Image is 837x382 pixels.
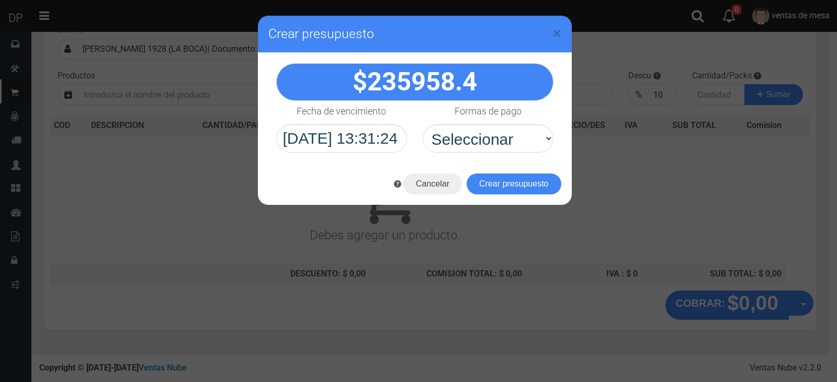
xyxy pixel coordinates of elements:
[297,106,386,117] h4: Fecha de vencimiento
[353,67,477,97] strong: $
[467,173,561,194] button: Crear presupuesto
[268,26,561,42] h3: Crear presupuesto
[367,67,477,97] span: 235958.4
[552,25,561,42] button: Close
[403,173,462,194] button: Cancelar
[455,106,522,117] h4: Formas de pago
[552,24,561,43] span: ×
